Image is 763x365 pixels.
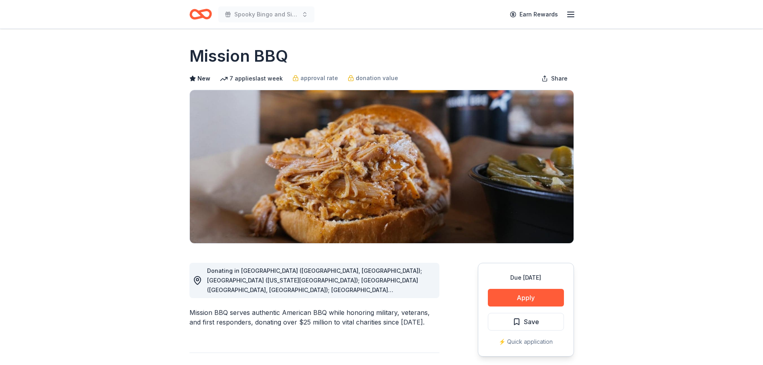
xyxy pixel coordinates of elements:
[300,73,338,83] span: approval rate
[488,289,564,307] button: Apply
[551,74,568,83] span: Share
[189,5,212,24] a: Home
[488,273,564,282] div: Due [DATE]
[488,313,564,331] button: Save
[197,74,210,83] span: New
[535,71,574,87] button: Share
[234,10,298,19] span: Spooky Bingo and Silent Auction
[189,45,288,67] h1: Mission BBQ
[348,73,398,83] a: donation value
[292,73,338,83] a: approval rate
[524,317,539,327] span: Save
[488,337,564,347] div: ⚡️ Quick application
[189,308,439,327] div: Mission BBQ serves authentic American BBQ while honoring military, veterans, and first responders...
[218,6,314,22] button: Spooky Bingo and Silent Auction
[220,74,283,83] div: 7 applies last week
[505,7,563,22] a: Earn Rewards
[190,90,574,243] img: Image for Mission BBQ
[356,73,398,83] span: donation value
